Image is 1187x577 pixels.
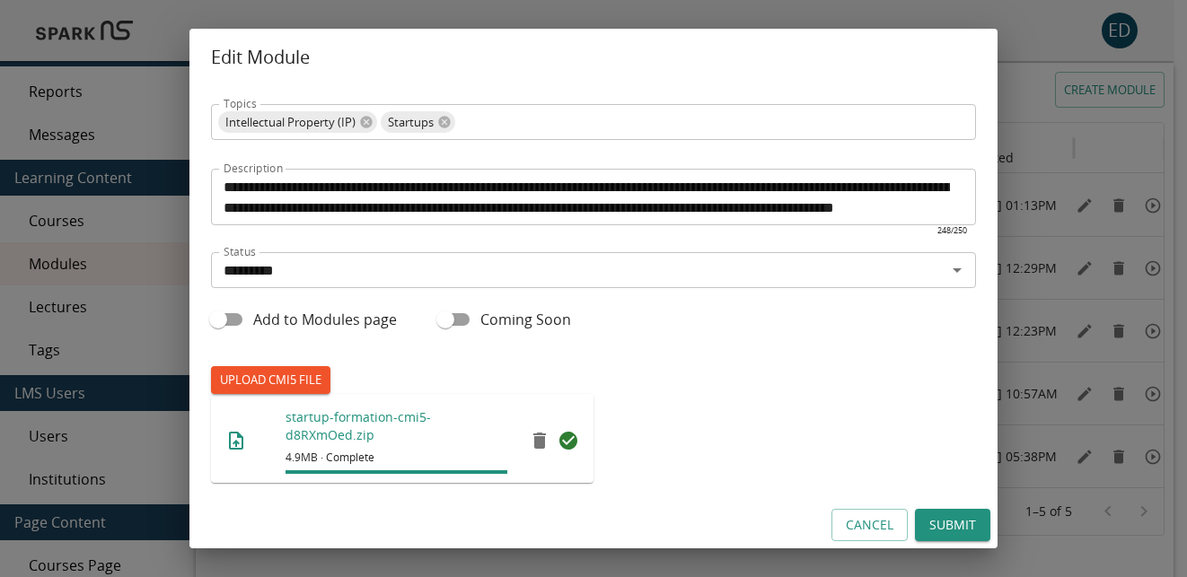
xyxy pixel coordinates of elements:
span: Add to Modules page [253,309,397,330]
label: UPLOAD CMI5 FILE [211,366,330,394]
button: Open [945,258,970,283]
p: startup-formation-cmi5-d8RXmOed.zip [286,408,507,444]
span: Startups [381,112,441,133]
span: Coming Soon [480,309,571,330]
label: Status [224,244,256,259]
span: File upload progress [286,470,507,474]
label: Description [224,161,283,176]
button: Submit [915,509,990,542]
button: remove [522,423,558,459]
label: Topics [224,96,257,111]
span: Intellectual Property (IP) [218,112,363,133]
span: 4.9MB · Complete [286,449,507,467]
div: Startups [381,111,455,133]
div: Intellectual Property (IP) [218,111,377,133]
h2: Edit Module [189,29,998,86]
button: Cancel [831,509,908,542]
